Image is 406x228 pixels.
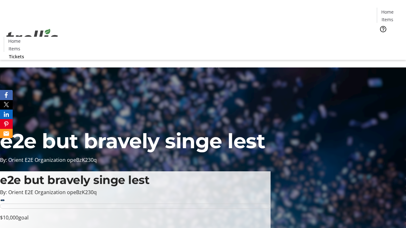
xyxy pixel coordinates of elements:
[377,9,397,15] a: Home
[4,38,24,44] a: Home
[382,37,397,43] span: Tickets
[382,16,393,23] span: Items
[9,53,24,60] span: Tickets
[8,38,21,44] span: Home
[9,45,20,52] span: Items
[4,45,24,52] a: Items
[381,9,394,15] span: Home
[4,22,60,54] img: Orient E2E Organization opeBzK230q's Logo
[4,53,29,60] a: Tickets
[377,16,397,23] a: Items
[377,23,390,35] button: Help
[377,37,402,43] a: Tickets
